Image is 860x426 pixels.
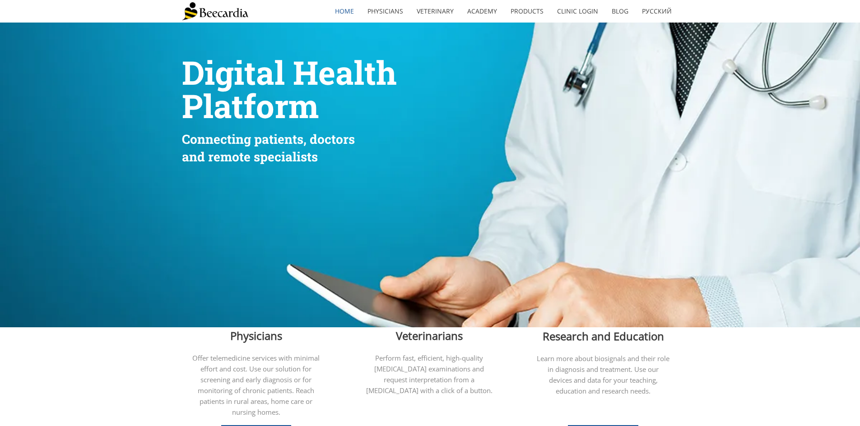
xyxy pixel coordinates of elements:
span: Learn more about biosignals and their role in diagnosis and treatment. Use our devices and data f... [537,354,669,395]
span: and remote specialists [182,148,318,165]
span: Research and Education [543,329,664,344]
a: Academy [460,1,504,22]
span: Platform [182,84,319,127]
span: Veterinarians [396,328,463,343]
a: Veterinary [410,1,460,22]
a: Physicians [361,1,410,22]
span: Perform fast, efficient, high-quality [MEDICAL_DATA] examinations and request interpretation from... [366,353,493,395]
span: Connecting patients, doctors [182,131,355,147]
a: home [328,1,361,22]
img: Beecardia [182,2,248,20]
span: Physicians [230,328,282,343]
a: Русский [635,1,679,22]
span: Offer telemedicine services with minimal effort and cost. Use our solution for screening and earl... [192,353,320,417]
a: Clinic Login [550,1,605,22]
span: Digital Health [182,51,397,94]
a: Blog [605,1,635,22]
a: Products [504,1,550,22]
